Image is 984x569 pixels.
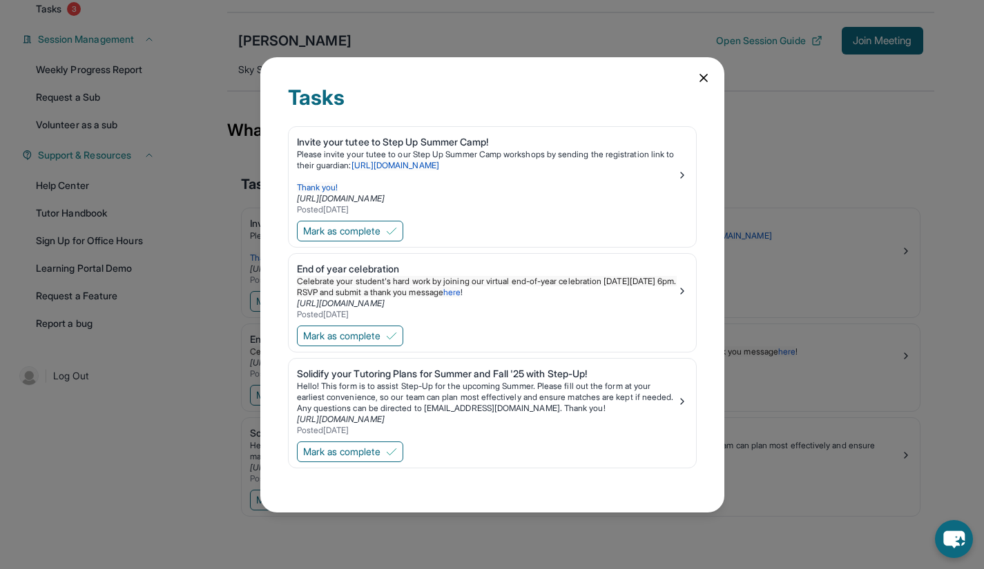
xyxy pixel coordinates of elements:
[297,309,677,320] div: Posted [DATE]
[303,224,380,238] span: Mark as complete
[288,85,697,126] div: Tasks
[303,445,380,459] span: Mark as complete
[297,276,677,298] p: !
[935,520,973,558] button: chat-button
[297,262,677,276] div: End of year celebration
[386,330,397,341] img: Mark as complete
[443,287,461,297] a: here
[297,381,677,414] p: Hello! This form is to assist Step-Up for the upcoming Summer. Please fill out the form at your e...
[289,359,696,439] a: Solidify your Tutoring Plans for Summer and Fall '25 with Step-Up!Hello! This form is to assist S...
[297,204,677,215] div: Posted [DATE]
[297,276,679,297] span: Celebrate your student's hard work by joining our virtual end-of-year celebration [DATE][DATE] 6p...
[289,127,696,218] a: Invite your tutee to Step Up Summer Camp!Please invite your tutee to our Step Up Summer Camp work...
[297,135,677,149] div: Invite your tutee to Step Up Summer Camp!
[297,193,385,203] a: [URL][DOMAIN_NAME]
[297,298,385,308] a: [URL][DOMAIN_NAME]
[289,254,696,323] a: End of year celebrationCelebrate your student's hard work by joining our virtual end-of-year cele...
[351,160,439,170] a: [URL][DOMAIN_NAME]
[386,446,397,457] img: Mark as complete
[297,149,677,171] p: Please invite your tutee to our Step Up Summer Camp workshops by sending the registration link to...
[297,182,338,192] span: Thank you!
[297,326,403,346] button: Mark as complete
[297,414,385,424] a: [URL][DOMAIN_NAME]
[297,221,403,241] button: Mark as complete
[386,226,397,237] img: Mark as complete
[297,441,403,462] button: Mark as complete
[303,329,380,343] span: Mark as complete
[297,367,677,381] div: Solidify your Tutoring Plans for Summer and Fall '25 with Step-Up!
[297,425,677,436] div: Posted [DATE]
